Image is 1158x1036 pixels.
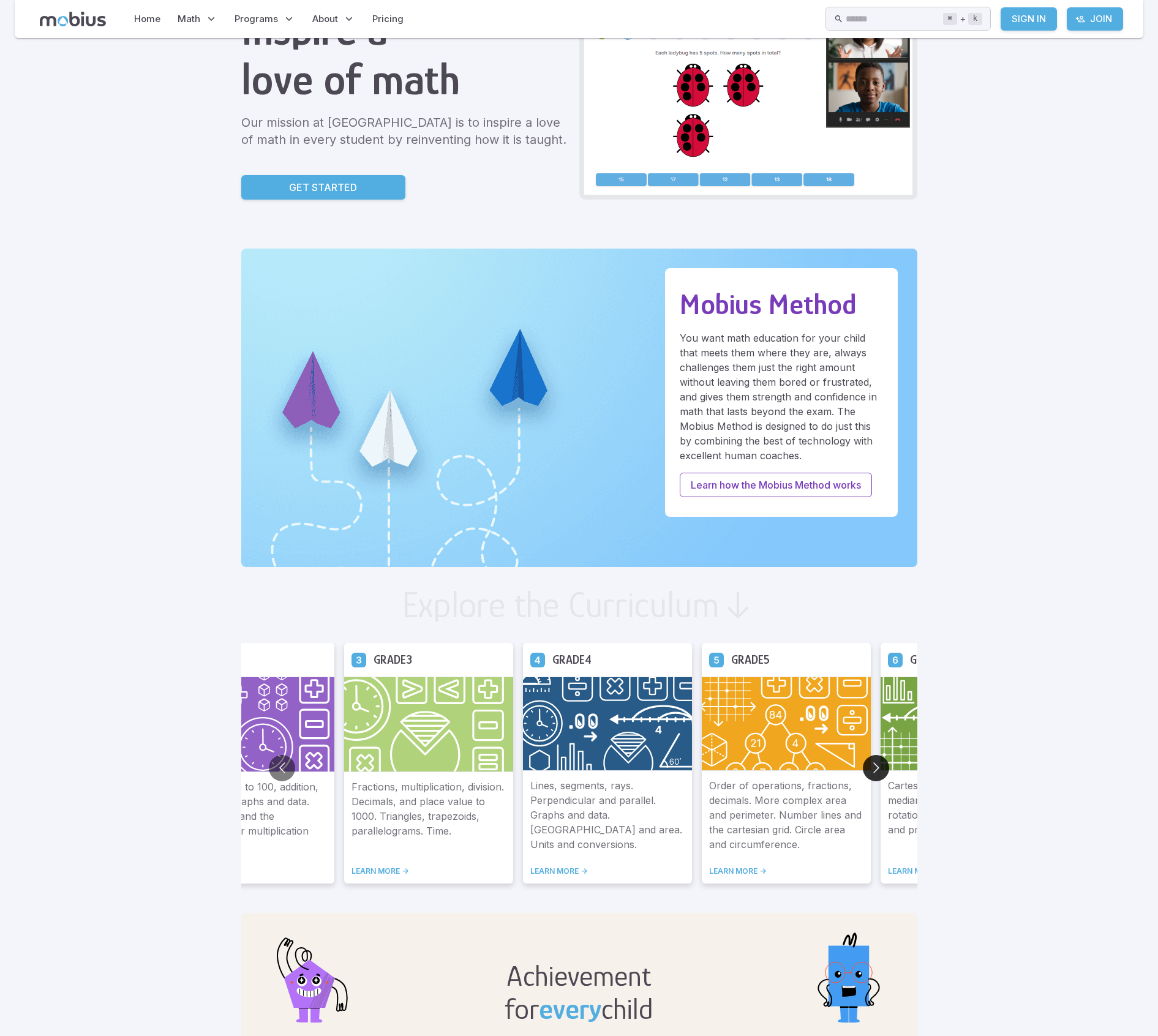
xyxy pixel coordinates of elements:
p: Learn how the Mobius Method works [691,478,861,492]
a: Learn how the Mobius Method works [680,473,872,497]
button: Go to previous slide [269,755,295,781]
a: Sign In [1001,7,1057,31]
img: Grade 4 [523,677,692,771]
a: Pricing [369,5,407,33]
p: Cartesian grid. Probability, mean, median, and mode. Reflections, rotations, translations. Factor... [888,778,1042,852]
a: LEARN MORE -> [530,866,685,876]
h2: for child [505,993,653,1026]
a: LEARN MORE -> [888,866,1042,876]
span: Programs [235,12,278,26]
kbd: k [968,13,982,25]
h2: Mobius Method [680,288,883,321]
button: Go to next slide [863,755,889,781]
h2: Explore the Curriculum [402,587,720,623]
span: every [539,993,601,1026]
h5: Grade 5 [731,650,770,669]
h5: Grade 4 [552,650,592,669]
h5: Grade 3 [374,650,412,669]
a: Grade 5 [709,652,724,667]
a: Get Started [241,175,405,200]
span: Math [178,12,200,26]
p: You want math education for your child that meets them where they are, always challenges them jus... [680,331,883,463]
img: rectangle.svg [800,928,898,1026]
div: + [943,12,982,26]
p: Lines, segments, rays. Perpendicular and parallel. Graphs and data. [GEOGRAPHIC_DATA] and area. U... [530,778,685,852]
a: Grade 3 [352,652,366,667]
a: Grade 4 [530,652,545,667]
a: LEARN MORE -> [173,866,327,876]
img: Grade 5 [702,677,871,771]
p: Get Started [289,180,357,195]
a: Home [130,5,164,33]
p: Fractions, multiplication, division. Decimals, and place value to 1000. Triangles, trapezoids, pa... [352,779,506,852]
img: pentagon.svg [261,928,359,1026]
p: Order of operations, fractions, decimals. More complex area and perimeter. Number lines and the c... [709,778,863,852]
img: Grade 3 [344,677,513,772]
p: Place value up to 100, addition, subtraction, graphs and data. Skip counting and the foundations ... [173,779,327,852]
a: LEARN MORE -> [709,866,863,876]
p: Our mission at [GEOGRAPHIC_DATA] is to inspire a love of math in every student by reinventing how... [241,114,570,148]
kbd: ⌘ [943,13,957,25]
h5: Grade 6 [910,650,950,669]
img: Grade 2 [165,677,334,772]
a: Join [1067,7,1123,31]
a: LEARN MORE -> [352,866,506,876]
a: Grade 6 [888,652,903,667]
h2: Achievement [505,959,653,993]
span: About [312,12,338,26]
img: Unique Paths [241,249,917,567]
img: Grade 6 [881,677,1050,771]
h1: love of math [241,54,570,104]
